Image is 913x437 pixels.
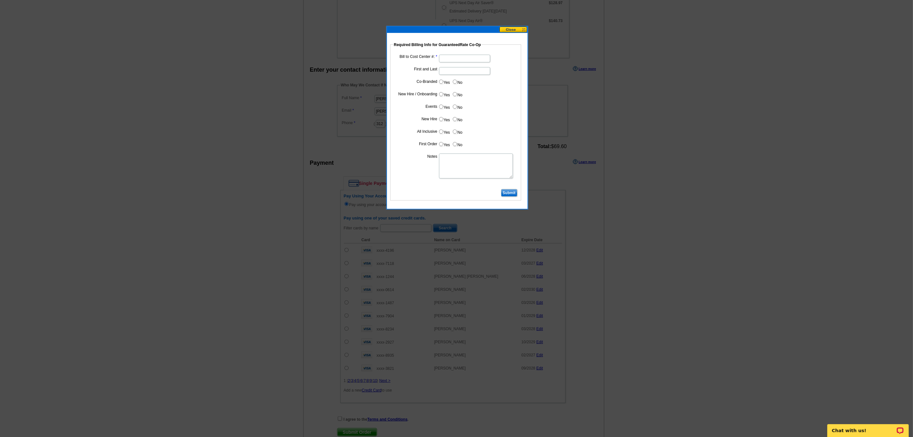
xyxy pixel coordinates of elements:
label: Yes [438,78,450,85]
label: First Order [395,141,437,147]
label: No [452,103,462,110]
label: First and Last [395,66,437,72]
input: Yes [439,142,443,146]
label: Yes [438,128,450,135]
label: No [452,78,462,85]
label: Yes [438,140,450,148]
input: Yes [439,105,443,109]
label: Notes [395,154,437,159]
label: Yes [438,91,450,98]
label: No [452,128,462,135]
input: No [453,92,457,96]
label: New Hire / Onboarding [395,91,437,97]
label: No [452,140,462,148]
label: No [452,91,462,98]
input: No [453,80,457,84]
label: All Inclusive [395,129,437,134]
label: No [452,115,462,123]
label: Co-Branded [395,79,437,84]
input: No [453,105,457,109]
label: Events [395,104,437,109]
input: Yes [439,92,443,96]
input: No [453,117,457,121]
label: Bill to Cost Center #: [395,54,437,60]
iframe: LiveChat chat widget [823,417,913,437]
label: Yes [438,115,450,123]
input: No [453,130,457,134]
input: Submit [501,189,517,197]
label: New Hire [395,116,437,122]
input: No [453,142,457,146]
label: Yes [438,103,450,110]
input: Yes [439,130,443,134]
input: Yes [439,80,443,84]
input: Yes [439,117,443,121]
legend: Required Billing Info for GuaranteedRate Co-Op [393,42,482,48]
